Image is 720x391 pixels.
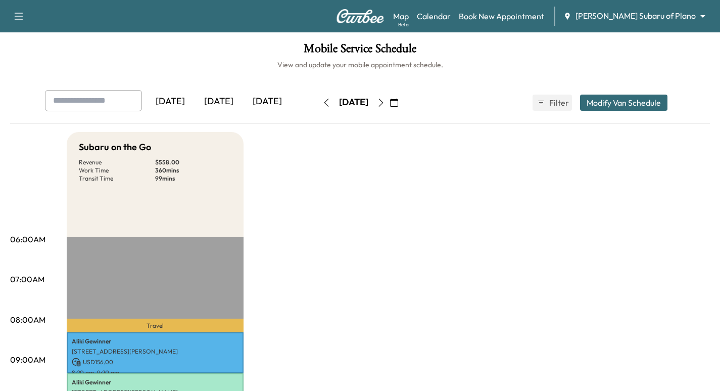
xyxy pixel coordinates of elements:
[10,60,710,70] h6: View and update your mobile appointment schedule.
[336,9,385,23] img: Curbee Logo
[417,10,451,22] a: Calendar
[155,166,231,175] p: 360 mins
[10,314,45,326] p: 08:00AM
[533,95,572,111] button: Filter
[10,354,45,366] p: 09:00AM
[549,97,567,109] span: Filter
[575,10,696,22] span: [PERSON_NAME] Subaru of Plano
[393,10,409,22] a: MapBeta
[72,369,238,377] p: 8:20 am - 9:20 am
[155,175,231,183] p: 99 mins
[580,95,667,111] button: Modify Van Schedule
[79,158,155,166] p: Revenue
[79,175,155,183] p: Transit Time
[72,358,238,367] p: USD 156.00
[10,273,44,285] p: 07:00AM
[195,90,243,113] div: [DATE]
[72,378,238,386] p: Aliki Gewinner
[10,233,45,245] p: 06:00AM
[146,90,195,113] div: [DATE]
[243,90,292,113] div: [DATE]
[67,319,244,332] p: Travel
[72,347,238,356] p: [STREET_ADDRESS][PERSON_NAME]
[155,158,231,166] p: $ 558.00
[398,21,409,28] div: Beta
[79,140,151,154] h5: Subaru on the Go
[72,337,238,345] p: Aliki Gewinner
[339,96,368,109] div: [DATE]
[10,42,710,60] h1: Mobile Service Schedule
[79,166,155,175] p: Work Time
[459,10,544,22] a: Book New Appointment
